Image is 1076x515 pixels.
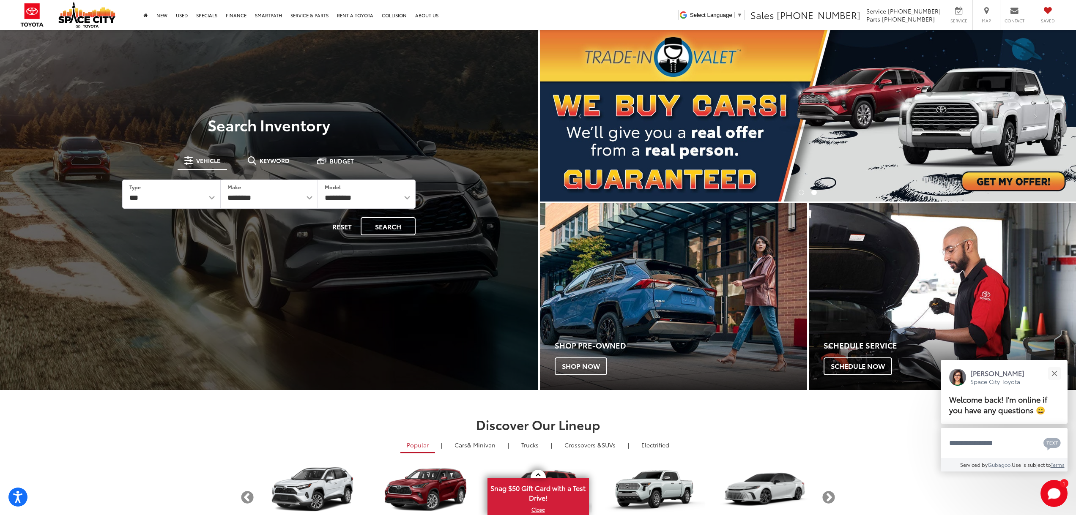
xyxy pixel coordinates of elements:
[240,417,836,431] h2: Discover Our Lineup
[866,15,880,23] span: Parts
[690,12,732,18] span: Select Language
[988,461,1012,468] a: Gubagoo.
[750,8,774,22] span: Sales
[227,183,241,191] label: Make
[888,7,941,15] span: [PHONE_NUMBER]
[448,438,502,452] a: Cars
[949,18,968,24] span: Service
[1063,481,1065,485] span: 1
[996,47,1076,185] button: Click to view next picture.
[949,394,1047,415] span: Welcome back! I'm online if you have any questions 😀
[941,428,1068,458] textarea: Type your message
[330,158,354,164] span: Budget
[1043,437,1061,450] svg: Text
[1051,461,1065,468] a: Terms
[824,357,892,375] span: Schedule Now
[555,341,807,350] h4: Shop Pre-Owned
[488,479,588,505] span: Snag $50 Gift Card with a Test Drive!
[734,12,735,18] span: ​
[325,217,359,235] button: Reset
[257,467,365,512] img: Toyota RAV4
[882,15,935,23] span: [PHONE_NUMBER]
[361,217,416,235] button: Search
[941,360,1068,471] div: Close[PERSON_NAME]Space City ToyotaWelcome back! I'm online if you have any questions 😀Type your ...
[549,441,554,449] li: |
[626,441,631,449] li: |
[777,8,860,22] span: [PHONE_NUMBER]
[564,441,602,449] span: Crossovers &
[824,341,1076,350] h4: Schedule Service
[260,158,290,163] span: Keyword
[540,203,807,390] a: Shop Pre-Owned Shop Now
[1045,364,1063,382] button: Close
[555,357,607,375] span: Shop Now
[866,7,886,15] span: Service
[467,441,496,449] span: & Minivan
[506,441,511,449] li: |
[515,438,545,452] a: Trucks
[325,183,341,191] label: Model
[1005,18,1024,24] span: Contact
[196,158,220,163] span: Vehicle
[737,12,742,18] span: ▼
[690,12,742,18] a: Select Language​
[484,467,592,512] img: Toyota 4Runner
[1040,480,1068,507] svg: Start Chat
[821,490,836,505] button: Next
[977,18,996,24] span: Map
[635,438,676,452] a: Electrified
[540,203,807,390] div: Toyota
[240,490,255,505] button: Previous
[597,467,705,512] img: Toyota Tacoma
[1038,18,1057,24] span: Saved
[400,438,435,453] a: Popular
[970,378,1024,386] p: Space City Toyota
[439,441,444,449] li: |
[1040,480,1068,507] button: Toggle Chat Window
[1012,461,1051,468] span: Use is subject to
[36,116,503,133] h3: Search Inventory
[371,467,479,512] img: Toyota Highlander
[809,203,1076,390] a: Schedule Service Schedule Now
[58,2,115,28] img: Space City Toyota
[129,183,141,191] label: Type
[1041,433,1063,452] button: Chat with SMS
[970,368,1024,378] p: [PERSON_NAME]
[540,47,620,185] button: Click to view previous picture.
[711,467,819,512] img: Toyota Camry
[558,438,622,452] a: SUVs
[960,461,988,468] span: Serviced by
[809,203,1076,390] div: Toyota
